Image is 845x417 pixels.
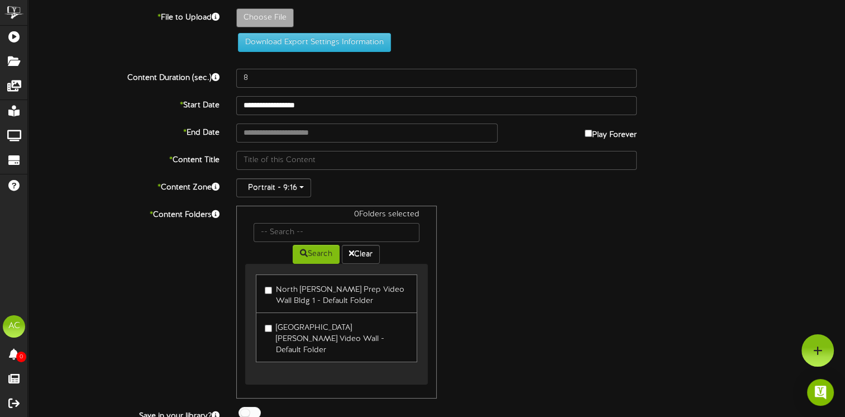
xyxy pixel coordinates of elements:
[20,8,228,23] label: File to Upload
[245,209,427,223] div: 0 Folders selected
[236,178,311,197] button: Portrait - 9:16
[236,151,637,170] input: Title of this Content
[20,96,228,111] label: Start Date
[585,130,592,137] input: Play Forever
[265,325,272,332] input: [GEOGRAPHIC_DATA][PERSON_NAME] Video Wall - Default Folder
[342,245,380,264] button: Clear
[293,245,340,264] button: Search
[238,33,391,52] button: Download Export Settings Information
[232,38,391,46] a: Download Export Settings Information
[20,124,228,139] label: End Date
[20,151,228,166] label: Content Title
[254,223,419,242] input: -- Search --
[265,281,408,307] label: North [PERSON_NAME] Prep Video Wall Bldg 1 - Default Folder
[16,352,26,362] span: 0
[20,206,228,221] label: Content Folders
[20,69,228,84] label: Content Duration (sec.)
[20,178,228,193] label: Content Zone
[585,124,637,141] label: Play Forever
[807,379,834,406] div: Open Intercom Messenger
[265,287,272,294] input: North [PERSON_NAME] Prep Video Wall Bldg 1 - Default Folder
[265,319,408,356] label: [GEOGRAPHIC_DATA][PERSON_NAME] Video Wall - Default Folder
[3,315,25,338] div: AC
